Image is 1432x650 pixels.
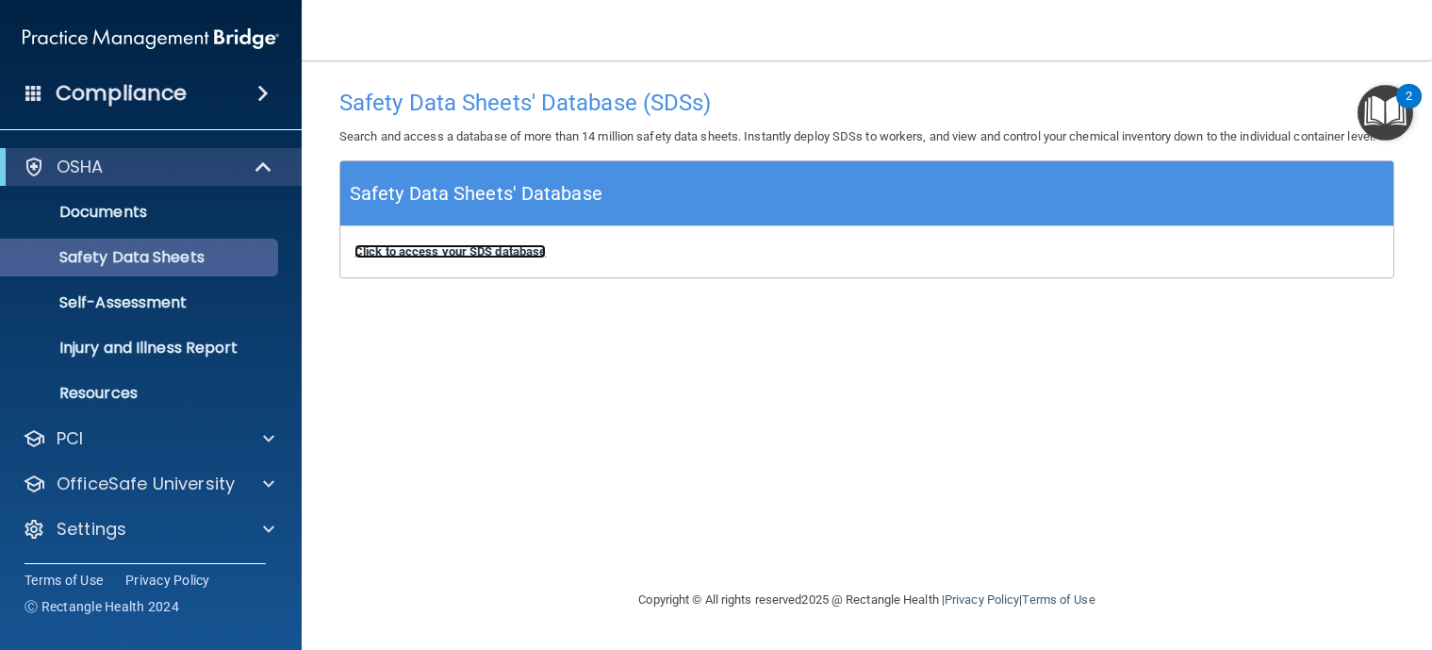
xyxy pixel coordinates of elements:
p: Resources [12,384,270,403]
button: Open Resource Center, 2 new notifications [1358,85,1413,141]
div: Copyright © All rights reserved 2025 @ Rectangle Health | | [523,570,1211,630]
p: Search and access a database of more than 14 million safety data sheets. Instantly deploy SDSs to... [339,125,1394,148]
h5: Safety Data Sheets' Database [350,177,602,210]
div: 2 [1406,96,1412,121]
p: PCI [57,427,83,450]
a: Privacy Policy [125,571,210,590]
p: Settings [57,518,126,541]
a: OfficeSafe University [23,473,274,495]
a: OSHA [23,156,273,178]
a: Click to access your SDS database [354,244,546,258]
a: Settings [23,518,274,541]
p: OSHA [57,156,104,178]
p: Self-Assessment [12,293,270,312]
a: PCI [23,427,274,450]
h4: Compliance [56,80,187,107]
span: Ⓒ Rectangle Health 2024 [25,597,179,616]
h4: Safety Data Sheets' Database (SDSs) [339,91,1394,115]
p: Safety Data Sheets [12,248,270,267]
p: Injury and Illness Report [12,339,270,358]
a: Privacy Policy [945,592,1019,607]
a: Terms of Use [1022,592,1095,607]
p: OfficeSafe University [57,473,235,495]
img: PMB logo [23,20,279,58]
p: Documents [12,203,270,222]
a: Terms of Use [25,571,103,590]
